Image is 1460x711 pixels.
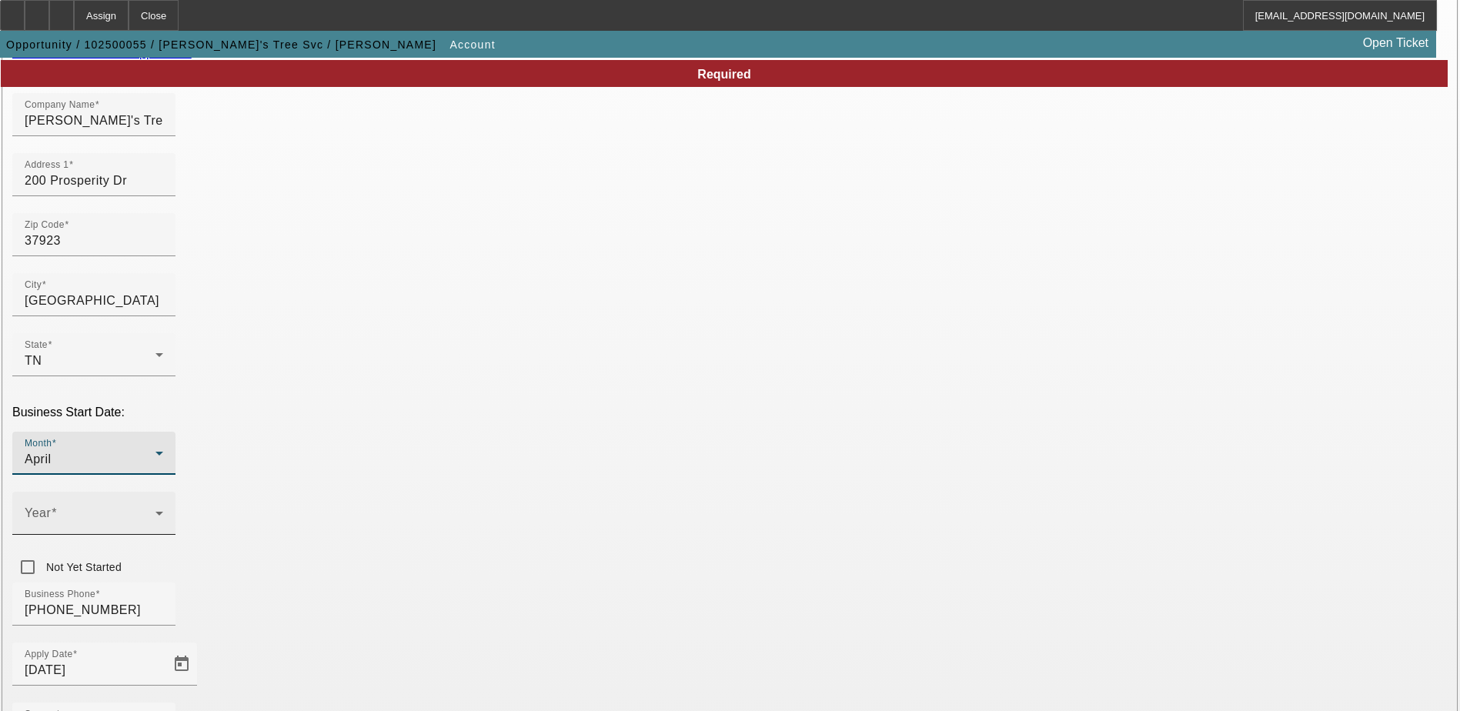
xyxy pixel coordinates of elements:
mat-label: Zip Code [25,220,65,230]
span: Account [450,38,496,51]
mat-label: State [25,340,48,350]
mat-label: City [25,280,42,290]
mat-label: Business Phone [25,589,95,599]
button: Open calendar [166,649,197,679]
mat-label: Company Name [25,100,95,110]
mat-label: Year [25,506,51,519]
span: Required [697,68,750,81]
mat-label: Address 1 [25,160,68,170]
button: Account [446,31,499,58]
mat-label: Apply Date [25,649,72,659]
a: Open Ticket [1357,30,1435,56]
span: April [25,452,52,466]
mat-label: Month [25,439,52,449]
label: Not Yet Started [43,559,122,575]
span: TN [25,354,42,367]
span: Opportunity / 102500055 / [PERSON_NAME]'s Tree Svc / [PERSON_NAME] [6,38,436,51]
p: Business Start Date: [12,406,1448,419]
